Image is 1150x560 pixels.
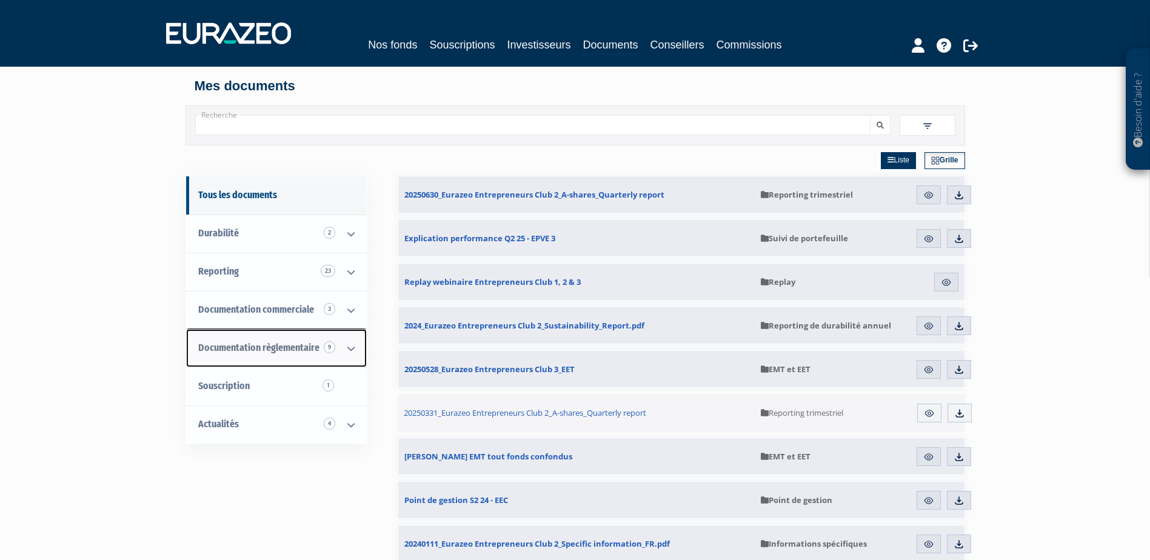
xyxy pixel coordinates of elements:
a: Commissions [717,36,782,53]
a: [PERSON_NAME] EMT tout fonds confondus [398,438,755,475]
span: [PERSON_NAME] EMT tout fonds confondus [404,451,572,462]
span: Reporting [198,265,239,277]
span: EMT et EET [761,451,811,462]
span: 2 [324,227,335,239]
span: Point de gestion S2 24 - EEC [404,495,508,505]
span: Souscription [198,380,250,392]
img: download.svg [954,408,965,419]
img: eye.svg [923,452,934,462]
a: 20250630_Eurazeo Entrepreneurs Club 2_A-shares_Quarterly report [398,176,755,213]
span: EMT et EET [761,364,811,375]
a: Reporting 23 [186,253,367,291]
span: Reporting de durabilité annuel [761,320,891,331]
a: Nos fonds [368,36,417,53]
img: download.svg [954,364,964,375]
span: Replay [761,276,795,287]
span: 9 [324,341,335,353]
a: Souscription1 [186,367,367,405]
a: Explication performance Q2 25 - EPVE 3 [398,220,755,256]
a: Actualités 4 [186,405,367,444]
a: Souscriptions [429,36,495,53]
a: Durabilité 2 [186,215,367,253]
input: Recherche [195,115,871,135]
img: grid.svg [931,156,940,165]
span: Replay webinaire Entrepreneurs Club 1, 2 & 3 [404,276,581,287]
span: 20240111_Eurazeo Entrepreneurs Club 2_Specific information_FR.pdf [404,538,670,549]
img: 1732889491-logotype_eurazeo_blanc_rvb.png [166,22,291,44]
a: Documents [583,36,638,55]
img: eye.svg [923,190,934,201]
span: Durabilité [198,227,239,239]
span: 2024_Eurazeo Entrepreneurs Club 2_Sustainability_Report.pdf [404,320,644,331]
span: Documentation règlementaire [198,342,319,353]
a: Grille [924,152,965,169]
span: Actualités [198,418,239,430]
span: 23 [321,265,335,277]
a: Conseillers [650,36,704,53]
span: 20250528_Eurazeo Entrepreneurs Club 3_EET [404,364,575,375]
img: download.svg [954,452,964,462]
img: download.svg [954,321,964,332]
img: eye.svg [923,321,934,332]
span: 3 [324,303,335,315]
a: Investisseurs [507,36,570,53]
a: Point de gestion S2 24 - EEC [398,482,755,518]
span: Explication performance Q2 25 - EPVE 3 [404,233,555,244]
img: eye.svg [923,364,934,375]
a: 2024_Eurazeo Entrepreneurs Club 2_Sustainability_Report.pdf [398,307,755,344]
span: Informations spécifiques [761,538,867,549]
a: Documentation règlementaire 9 [186,329,367,367]
img: filter.svg [922,121,933,132]
span: Point de gestion [761,495,832,505]
a: Liste [881,152,916,169]
span: 1 [323,379,334,392]
img: eye.svg [923,233,934,244]
img: eye.svg [924,408,935,419]
img: download.svg [954,495,964,506]
a: Documentation commerciale 3 [186,291,367,329]
span: 4 [324,418,335,430]
img: download.svg [954,539,964,550]
p: Besoin d'aide ? [1131,55,1145,164]
span: Documentation commerciale [198,304,314,315]
a: 20250528_Eurazeo Entrepreneurs Club 3_EET [398,351,755,387]
img: eye.svg [941,277,952,288]
span: 20250630_Eurazeo Entrepreneurs Club 2_A-shares_Quarterly report [404,189,664,200]
span: Reporting trimestriel [761,407,843,418]
a: 20250331_Eurazeo Entrepreneurs Club 2_A-shares_Quarterly report [398,394,755,432]
img: eye.svg [923,539,934,550]
a: Replay webinaire Entrepreneurs Club 1, 2 & 3 [398,264,755,300]
h4: Mes documents [195,79,956,93]
a: Tous les documents [186,176,367,215]
span: Reporting trimestriel [761,189,853,200]
img: eye.svg [923,495,934,506]
span: Suivi de portefeuille [761,233,848,244]
img: download.svg [954,233,964,244]
span: 20250331_Eurazeo Entrepreneurs Club 2_A-shares_Quarterly report [404,407,646,418]
img: download.svg [954,190,964,201]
